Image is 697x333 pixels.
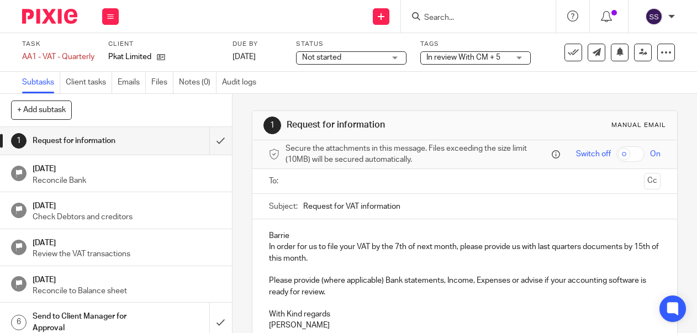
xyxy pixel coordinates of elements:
[269,241,661,264] p: In order for us to file your VAT by the 7th of next month, please provide us with last quarters d...
[287,119,488,131] h1: Request for information
[233,53,256,61] span: [DATE]
[423,13,522,23] input: Search
[269,309,661,320] p: With Kind regards
[611,121,666,130] div: Manual email
[22,9,77,24] img: Pixie
[269,201,298,212] label: Subject:
[151,72,173,93] a: Files
[33,235,221,249] h1: [DATE]
[108,51,151,62] p: Pkat Limited
[118,72,146,93] a: Emails
[644,173,661,189] button: Cc
[426,54,500,61] span: In review With CM + 5
[269,176,281,187] label: To:
[33,175,221,186] p: Reconcile Bank
[11,133,27,149] div: 1
[11,315,27,330] div: 6
[22,40,94,49] label: Task
[33,249,221,260] p: Review the VAT transactions
[296,40,406,49] label: Status
[269,230,661,241] p: Barrie
[286,143,549,166] span: Secure the attachments in this message. Files exceeding the size limit (10MB) will be secured aut...
[108,40,219,49] label: Client
[263,117,281,134] div: 1
[420,40,531,49] label: Tags
[33,286,221,297] p: Reconcile to Balance sheet
[650,149,661,160] span: On
[22,51,94,62] div: AA1 - VAT - Quarterly
[233,40,282,49] label: Due by
[179,72,217,93] a: Notes (0)
[576,149,611,160] span: Switch off
[33,212,221,223] p: Check Debtors and creditors
[33,198,221,212] h1: [DATE]
[33,272,221,286] h1: [DATE]
[33,161,221,175] h1: [DATE]
[33,133,143,149] h1: Request for information
[22,72,60,93] a: Subtasks
[66,72,112,93] a: Client tasks
[269,320,661,331] p: [PERSON_NAME]
[302,54,341,61] span: Not started
[645,8,663,25] img: svg%3E
[269,275,661,298] p: Please provide (where applicable) Bank statements, Income, Expenses or advise if your accounting ...
[222,72,262,93] a: Audit logs
[11,101,72,119] button: + Add subtask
